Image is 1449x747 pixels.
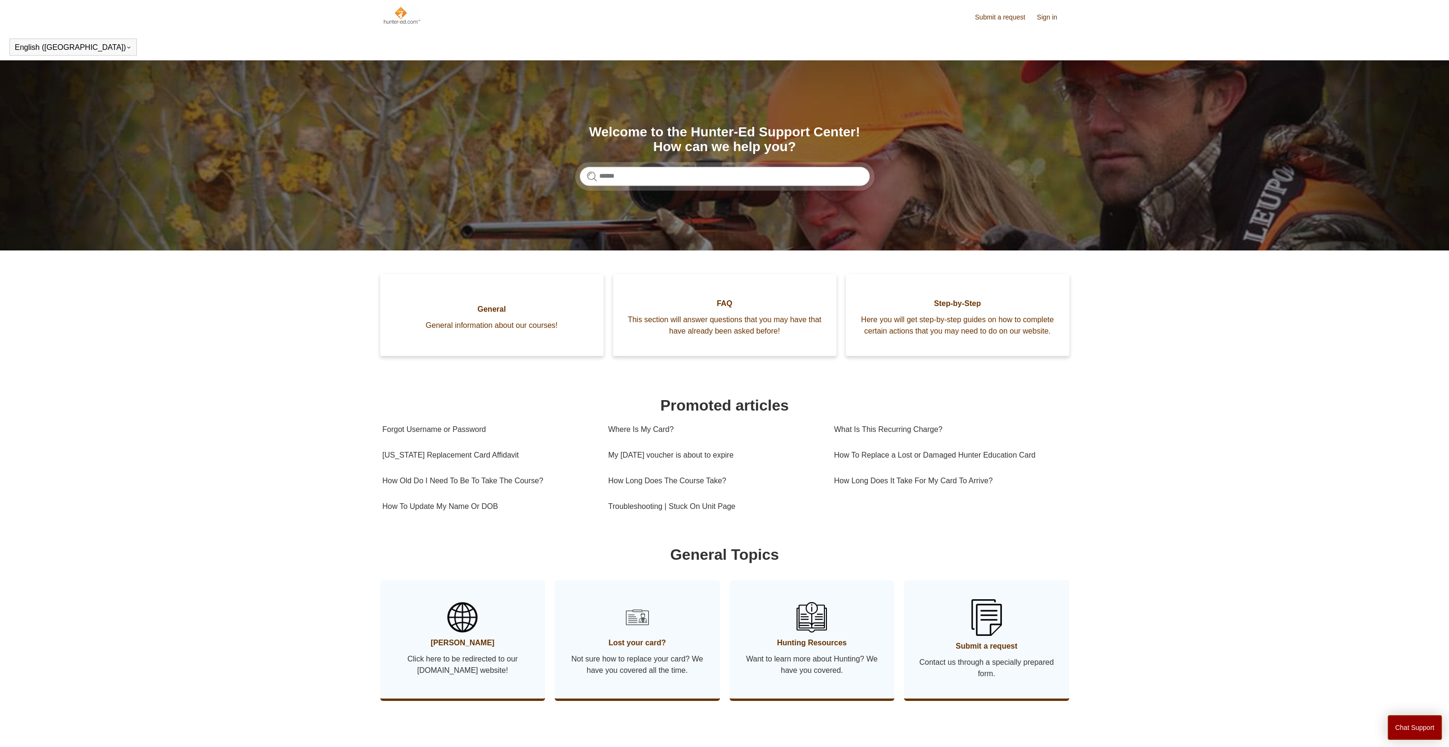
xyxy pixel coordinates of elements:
img: 01HZPCYSN9AJKKHAEXNV8VQ106 [796,602,827,632]
a: Hunting Resources Want to learn more about Hunting? We have you covered. [729,580,895,699]
a: Submit a request [975,12,1035,22]
a: General General information about our courses! [380,274,604,356]
a: My [DATE] voucher is about to expire [608,442,820,468]
span: Want to learn more about Hunting? We have you covered. [744,653,881,676]
a: Forgot Username or Password [383,417,594,442]
span: This section will answer questions that you may have that have already been asked before! [627,314,822,337]
a: How To Replace a Lost or Damaged Hunter Education Card [834,442,1060,468]
a: Troubleshooting | Stuck On Unit Page [608,494,820,519]
span: Contact us through a specially prepared form. [918,657,1055,680]
a: [PERSON_NAME] Click here to be redirected to our [DOMAIN_NAME] website! [380,580,546,699]
a: How Long Does It Take For My Card To Arrive? [834,468,1060,494]
a: How Old Do I Need To Be To Take The Course? [383,468,594,494]
a: Step-by-Step Here you will get step-by-step guides on how to complete certain actions that you ma... [846,274,1069,356]
a: How To Update My Name Or DOB [383,494,594,519]
input: Search [580,167,870,186]
h1: General Topics [383,543,1067,566]
a: How Long Does The Course Take? [608,468,820,494]
a: [US_STATE] Replacement Card Affidavit [383,442,594,468]
span: Hunting Resources [744,637,881,649]
span: Click here to be redirected to our [DOMAIN_NAME] website! [394,653,531,676]
span: [PERSON_NAME] [394,637,531,649]
a: Sign in [1037,12,1067,22]
span: Step-by-Step [860,298,1055,309]
button: English ([GEOGRAPHIC_DATA]) [15,43,132,52]
span: FAQ [627,298,822,309]
img: 01HZPCYSH6ZB6VTWVB6HCD0F6B [622,602,653,632]
h1: Welcome to the Hunter-Ed Support Center! How can we help you? [580,125,870,154]
button: Chat Support [1388,715,1442,740]
img: 01HZPCYSSKB2GCFG1V3YA1JVB9 [971,599,1002,636]
a: FAQ This section will answer questions that you may have that have already been asked before! [613,274,836,356]
a: What Is This Recurring Charge? [834,417,1060,442]
img: Hunter-Ed Help Center home page [383,6,421,25]
a: Submit a request Contact us through a specially prepared form. [904,580,1069,699]
h1: Promoted articles [383,394,1067,417]
span: Lost your card? [569,637,706,649]
img: 01HZPCYSBW5AHTQ31RY2D2VRJS [447,602,478,632]
span: Here you will get step-by-step guides on how to complete certain actions that you may need to do ... [860,314,1055,337]
span: Not sure how to replace your card? We have you covered all the time. [569,653,706,676]
a: Where Is My Card? [608,417,820,442]
span: Submit a request [918,641,1055,652]
span: General information about our courses! [394,320,589,331]
a: Lost your card? Not sure how to replace your card? We have you covered all the time. [555,580,720,699]
span: General [394,304,589,315]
